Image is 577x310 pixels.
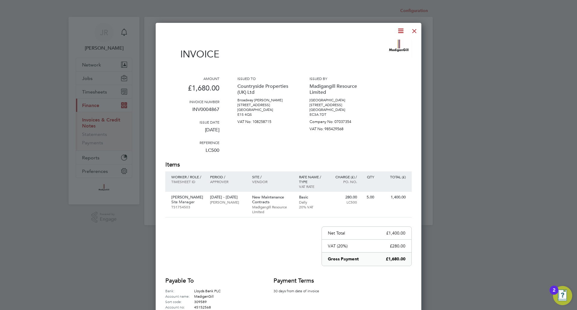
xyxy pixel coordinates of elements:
p: VAT No: 985429568 [310,124,364,131]
p: 280.00 [331,195,357,200]
p: £1,680.00 [386,256,405,262]
p: Charge (£) / [331,174,357,179]
p: Period / [210,174,246,179]
p: Site Manager [171,200,204,204]
p: New Maintenance Contracts [252,195,293,204]
p: [STREET_ADDRESS] [237,103,292,107]
h3: Issued by [310,76,364,81]
p: Worker / Role / [171,174,204,179]
div: 2 [553,290,555,298]
p: Company No: 07037354 [310,117,364,124]
p: Site / [252,174,293,179]
h2: Payable to [165,277,255,285]
p: LC500 [165,145,219,161]
p: [PERSON_NAME] [210,200,246,204]
p: Madigangill Resource Limited [252,204,293,214]
p: 1,400.00 [380,195,406,200]
p: £1,400.00 [386,230,405,236]
h3: Issued to [237,76,292,81]
p: VAT (20%) [328,243,348,249]
label: Sort code: [165,299,194,304]
p: Po. No. [331,179,357,184]
p: [GEOGRAPHIC_DATA] [237,107,292,112]
p: Countryside Properties (UK) Ltd [237,81,292,98]
p: [DATE] [165,124,219,140]
p: Gross Payment [328,256,359,262]
p: VAT No: 108258715 [237,117,292,124]
h3: Invoice number [165,99,219,104]
h3: Reference [165,140,219,145]
p: [GEOGRAPHIC_DATA] [310,98,364,103]
p: E15 4QS [237,112,292,117]
h1: Invoice [165,48,219,60]
span: 309589 [194,299,207,304]
p: 5.00 [363,195,374,200]
p: [STREET_ADDRESS] [310,103,364,107]
p: Total (£) [380,174,406,179]
h3: Issue date [165,120,219,124]
p: 20% VAT [299,204,325,209]
img: madigangill-logo-remittance.png [386,39,412,57]
p: EC3A 7DT [310,112,364,117]
p: [PERSON_NAME] [171,195,204,200]
p: Madigangill Resource Limited [310,81,364,98]
label: Bank: [165,288,194,293]
label: Account name: [165,293,194,299]
button: Open Resource Center, 2 new notifications [553,286,572,305]
h2: Payment terms [273,277,328,285]
p: Timesheet ID [171,179,204,184]
span: Lloyds Bank PLC [194,288,221,293]
p: Basic [299,195,325,200]
span: 45152568 [194,305,211,309]
p: [DATE] - [DATE] [210,195,246,200]
h2: Items [165,161,412,169]
p: INV0004867 [165,104,219,120]
p: £1,680.00 [165,81,219,99]
p: LC500 [331,200,357,204]
p: £280.00 [390,243,405,249]
p: Daily [299,200,325,204]
label: Account no: [165,304,194,310]
h3: Amount [165,76,219,81]
p: Vendor [252,179,293,184]
p: Approver [210,179,246,184]
p: [GEOGRAPHIC_DATA] [310,107,364,112]
p: TS1754503 [171,204,204,209]
span: MadiganGill [194,294,214,299]
p: Rate name / type [299,174,325,184]
p: Net Total [328,230,345,236]
p: Broadway [PERSON_NAME] [237,98,292,103]
p: 30 days from date of invoice [273,288,328,293]
p: VAT rate [299,184,325,189]
p: QTY [363,174,374,179]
